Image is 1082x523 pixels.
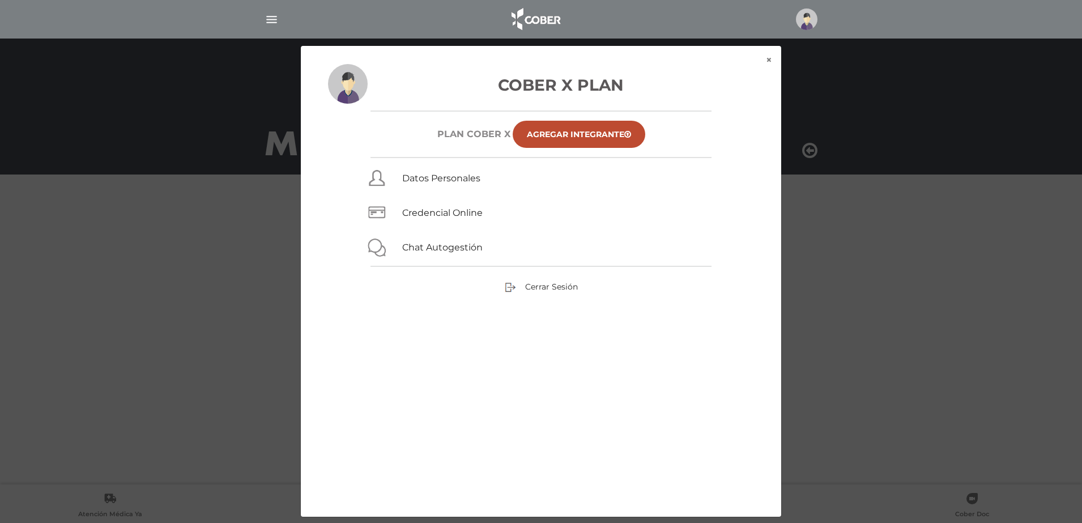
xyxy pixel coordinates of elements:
[328,73,754,97] h3: Cober X Plan
[505,281,578,291] a: Cerrar Sesión
[513,121,645,148] a: Agregar Integrante
[505,282,516,293] img: sign-out.png
[437,129,510,139] h6: Plan COBER X
[505,6,565,33] img: logo_cober_home-white.png
[402,242,483,253] a: Chat Autogestión
[757,46,781,74] button: ×
[328,64,368,104] img: profile-placeholder.svg
[525,282,578,292] span: Cerrar Sesión
[402,207,483,218] a: Credencial Online
[796,8,817,30] img: profile-placeholder.svg
[402,173,480,184] a: Datos Personales
[265,12,279,27] img: Cober_menu-lines-white.svg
